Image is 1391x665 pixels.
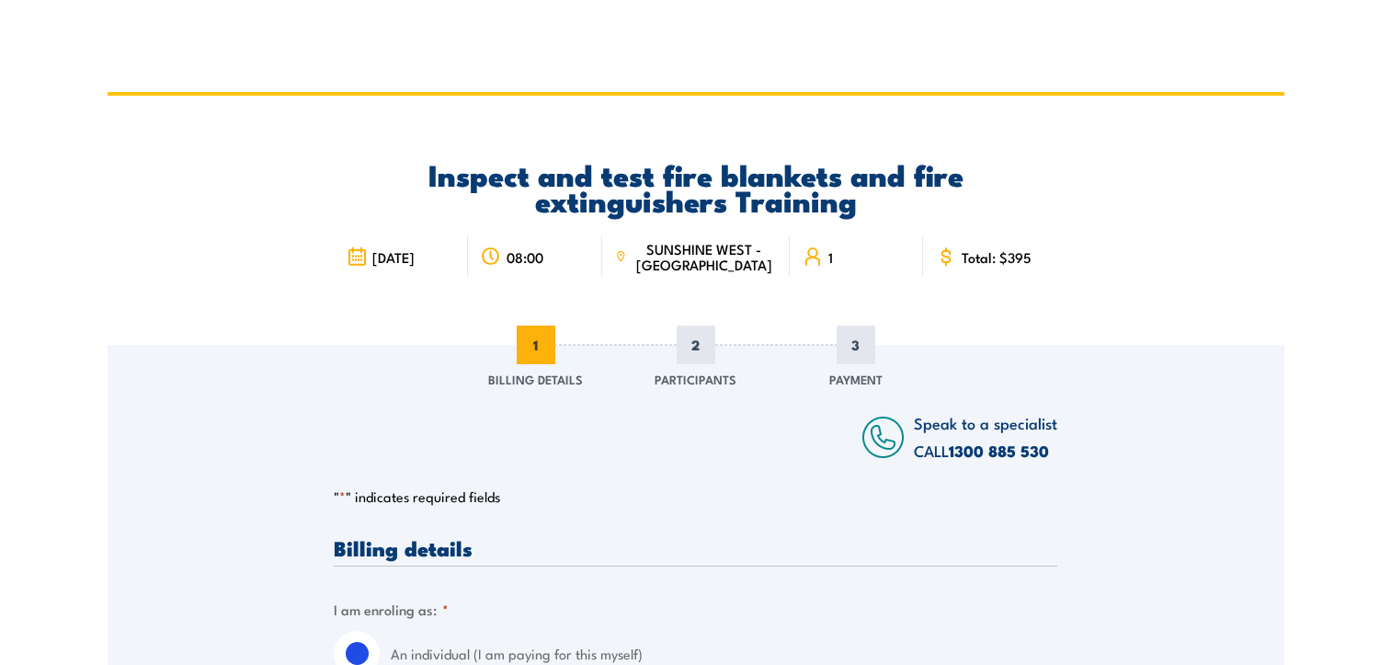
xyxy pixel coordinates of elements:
span: [DATE] [372,249,415,265]
span: 1 [828,249,833,265]
span: Payment [829,370,883,388]
span: 3 [837,326,875,364]
span: Billing Details [488,370,583,388]
span: SUNSHINE WEST - [GEOGRAPHIC_DATA] [632,241,776,272]
span: 2 [677,326,715,364]
span: Speak to a specialist CALL [914,411,1057,462]
legend: I am enroling as: [334,599,449,620]
span: 08:00 [507,249,543,265]
span: Participants [655,370,736,388]
span: 1 [517,326,555,364]
h2: Inspect and test fire blankets and fire extinguishers Training [334,161,1057,212]
span: Total: $395 [962,249,1032,265]
h3: Billing details [334,537,1057,558]
p: " " indicates required fields [334,487,1057,506]
a: 1300 885 530 [949,439,1049,463]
